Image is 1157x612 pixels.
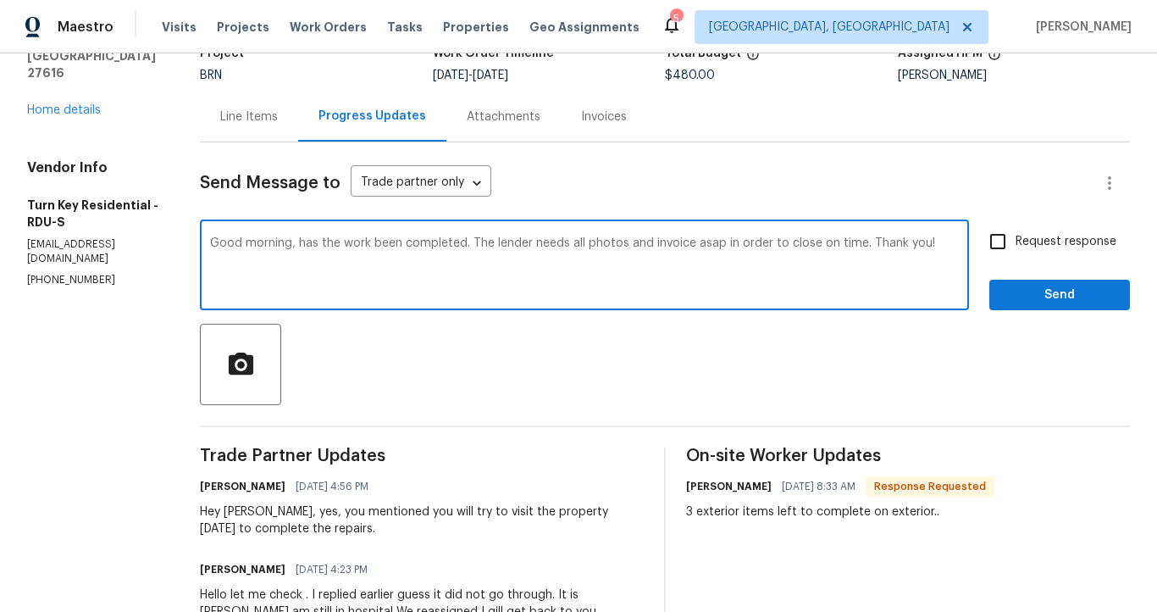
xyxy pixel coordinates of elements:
h5: Turn Key Residential - RDU-S [27,197,159,231]
span: [DATE] [433,70,468,81]
span: [DATE] [473,70,508,81]
div: Trade partner only [351,170,491,198]
span: Visits [162,19,197,36]
h5: Total Budget [665,47,741,59]
span: Projects [217,19,269,36]
span: Properties [443,19,509,36]
div: 3 exterior items left to complete on exterior.. [686,504,994,520]
h5: Assigned HPM [898,47,983,59]
h6: [PERSON_NAME] [200,478,285,495]
span: [DATE] 4:23 PM [296,561,368,578]
span: Geo Assignments [529,19,639,36]
div: 5 [670,10,682,27]
h5: [GEOGRAPHIC_DATA], [GEOGRAPHIC_DATA] 27616 [27,31,159,81]
span: [GEOGRAPHIC_DATA], [GEOGRAPHIC_DATA] [709,19,949,36]
span: The hpm assigned to this work order. [988,47,1001,70]
h6: [PERSON_NAME] [200,561,285,578]
div: Invoices [581,108,627,125]
div: Attachments [467,108,540,125]
span: Response Requested [867,478,993,495]
h4: Vendor Info [27,159,159,176]
span: Trade Partner Updates [200,448,644,465]
span: Tasks [387,21,423,33]
p: [EMAIL_ADDRESS][DOMAIN_NAME] [27,237,159,266]
span: BRN [200,70,222,81]
a: Home details [27,104,101,116]
span: Work Orders [290,19,367,36]
textarea: Good morning, has the work been completed. The lender needs all photos and invoice asap in order ... [210,237,959,297]
h6: [PERSON_NAME] [686,478,772,495]
div: Line Items [220,108,278,125]
span: [DATE] 8:33 AM [782,478,855,495]
span: [DATE] 4:56 PM [296,478,368,495]
p: [PHONE_NUMBER] [27,273,159,287]
div: Hey [PERSON_NAME], yes, you mentioned you will try to visit the property [DATE] to complete the r... [200,504,644,537]
h5: Work Order Timeline [433,47,554,59]
span: [PERSON_NAME] [1029,19,1132,36]
span: Send Message to [200,175,340,192]
span: The total cost of line items that have been proposed by Opendoor. This sum includes line items th... [746,47,760,70]
span: Maestro [58,19,113,36]
h5: Project [200,47,244,59]
div: [PERSON_NAME] [898,70,1131,81]
span: Request response [1016,233,1116,251]
div: Progress Updates [318,108,426,125]
span: Send [1003,285,1116,306]
span: $480.00 [665,70,715,81]
span: - [433,70,508,81]
span: On-site Worker Updates [686,448,1130,465]
button: Send [989,280,1130,311]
